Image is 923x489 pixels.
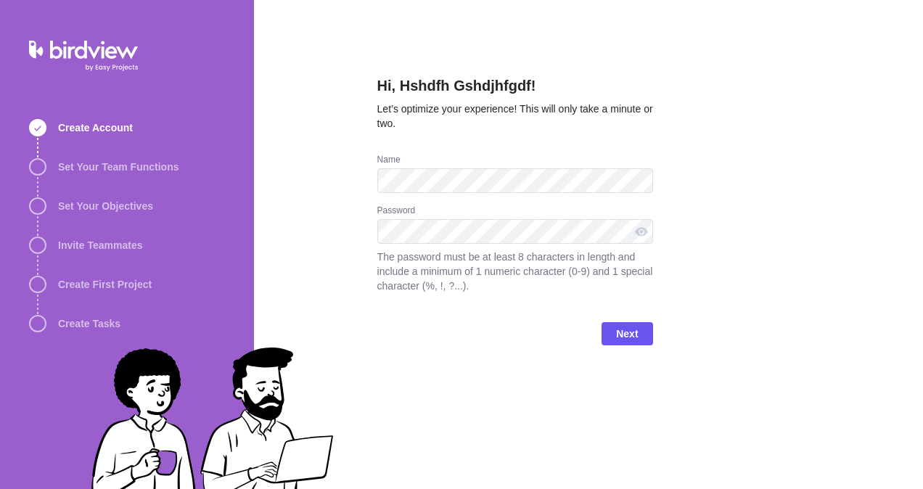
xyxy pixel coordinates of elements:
span: Create First Project [58,277,152,292]
h2: Hi, Hshdfh Gshdjhfgdf! [377,75,653,102]
div: Name [377,154,653,168]
span: The password must be at least 8 characters in length and include a minimum of 1 numeric character... [377,250,653,293]
div: Password [377,205,653,219]
span: Next [616,325,638,342]
span: Create Account [58,120,133,135]
span: Let’s optimize your experience! This will only take a minute or two. [377,103,653,129]
span: Create Tasks [58,316,120,331]
span: Set Your Team Functions [58,160,179,174]
span: Invite Teammates [58,238,142,252]
span: Set Your Objectives [58,199,153,213]
span: Next [602,322,652,345]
